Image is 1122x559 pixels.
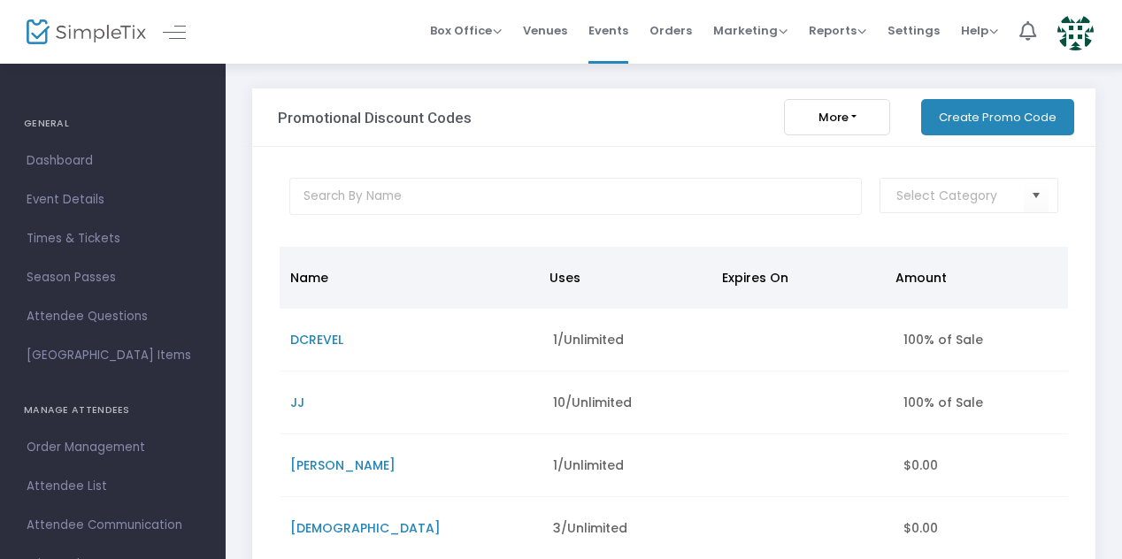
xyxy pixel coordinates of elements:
[809,22,866,39] span: Reports
[888,8,940,53] span: Settings
[290,269,328,287] span: Name
[921,99,1074,135] button: Create Promo Code
[713,22,788,39] span: Marketing
[289,178,862,215] input: Search By Name
[24,106,202,142] h4: GENERAL
[27,305,199,328] span: Attendee Questions
[290,519,441,537] span: [DEMOGRAPHIC_DATA]
[290,456,396,474] span: [PERSON_NAME]
[903,394,983,411] span: 100% of Sale
[27,475,199,498] span: Attendee List
[27,436,199,459] span: Order Management
[553,331,624,348] span: 1/Unlimited
[895,269,947,287] span: Amount
[27,188,199,211] span: Event Details
[27,227,199,250] span: Times & Tickets
[27,514,199,537] span: Attendee Communication
[430,22,502,39] span: Box Office
[722,269,788,287] span: Expires On
[27,344,199,367] span: [GEOGRAPHIC_DATA] Items
[24,393,202,428] h4: MANAGE ATTENDEES
[27,266,199,289] span: Season Passes
[903,331,983,348] span: 100% of Sale
[784,99,890,135] button: More
[903,456,938,474] span: $0.00
[553,456,624,474] span: 1/Unlimited
[553,394,632,411] span: 10/Unlimited
[278,109,472,126] h3: Promotional Discount Codes
[903,519,938,537] span: $0.00
[290,394,304,411] span: JJ
[1024,178,1049,214] button: Select
[588,8,628,53] span: Events
[961,22,998,39] span: Help
[553,519,627,537] span: 3/Unlimited
[523,8,567,53] span: Venues
[27,149,199,172] span: Dashboard
[290,331,343,348] span: DCREVEL
[896,187,1025,205] input: Select Category
[549,269,580,287] span: Uses
[649,8,692,53] span: Orders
